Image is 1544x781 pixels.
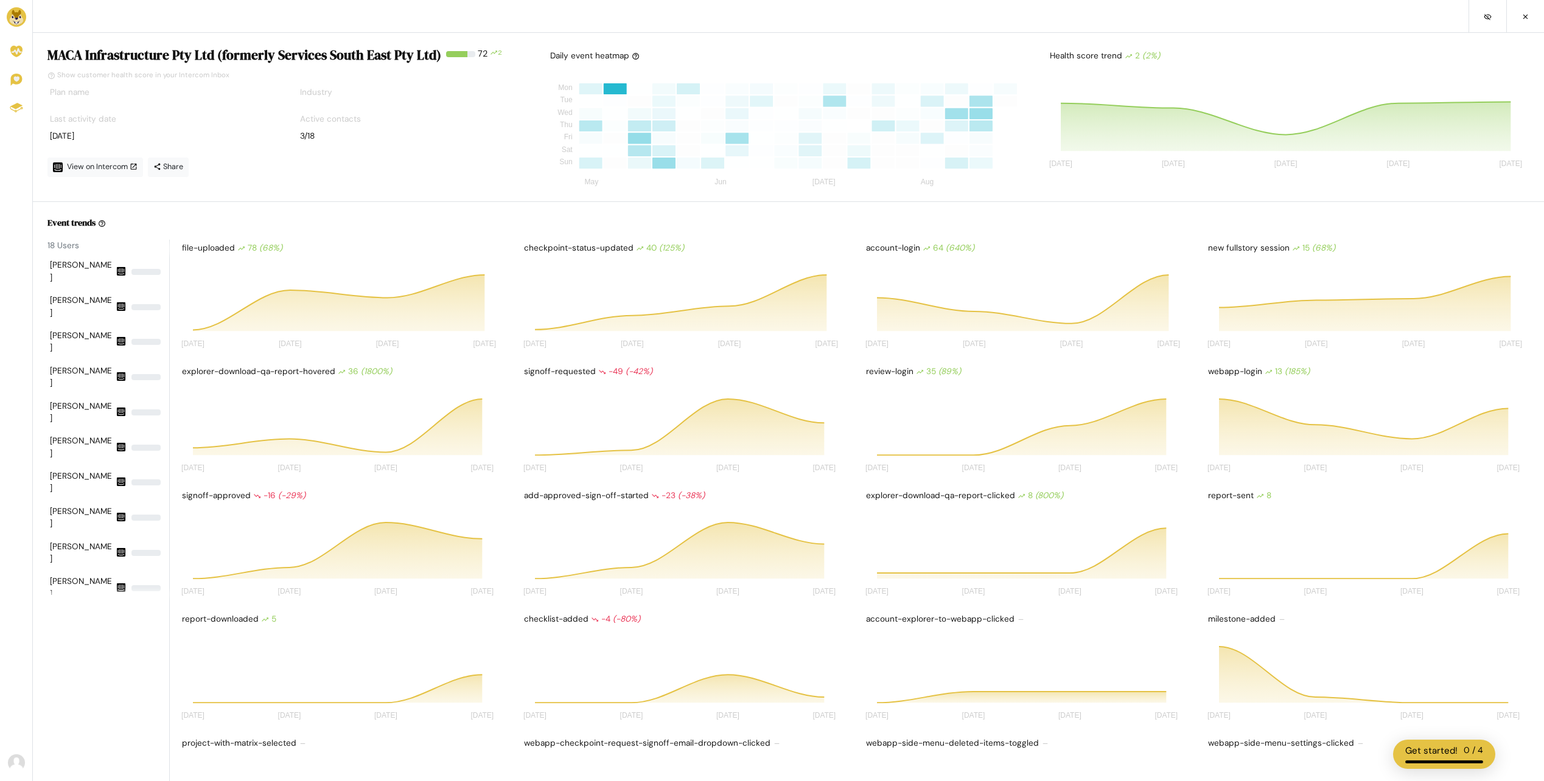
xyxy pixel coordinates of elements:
i: (-42%) [626,366,652,377]
div: NaN% [131,269,161,275]
img: Avatar [8,754,25,771]
tspan: [DATE] [865,588,889,596]
tspan: [DATE] [812,178,836,187]
div: webapp-login [1206,363,1529,380]
div: account-login [864,240,1187,257]
tspan: Tue [560,96,573,105]
img: Brand [7,7,26,27]
tspan: [DATE] [716,463,739,472]
tspan: [DATE] [1304,463,1327,472]
tspan: [DATE] [1049,160,1072,168]
tspan: [DATE] [1155,463,1178,472]
i: (68%) [259,243,282,253]
div: 40 [636,242,684,254]
div: NaN% [131,479,161,485]
div: -23 [651,490,705,502]
tspan: [DATE] [473,340,496,349]
tspan: [DATE] [1400,588,1423,596]
tspan: [DATE] [620,588,643,596]
i: (-29%) [278,490,306,501]
tspan: [DATE] [181,588,204,596]
div: 8 [1256,490,1271,502]
tspan: [DATE] [716,588,739,596]
tspan: [DATE] [963,340,986,349]
label: Last activity date [50,113,116,125]
tspan: Jun [714,178,726,187]
div: 13 [1265,366,1310,378]
tspan: [DATE] [812,588,836,596]
span: View on Intercom [67,162,138,172]
div: [PERSON_NAME] [50,330,113,355]
div: signoff-requested [522,363,845,380]
div: 8 [1018,490,1063,502]
div: Daily event heatmap [550,50,640,62]
tspan: [DATE] [1497,711,1520,720]
tspan: [DATE] [279,340,302,349]
tspan: [DATE] [1162,160,1185,168]
tspan: [DATE] [1304,588,1327,596]
tspan: [DATE] [1497,463,1520,472]
div: [PERSON_NAME] [50,470,113,495]
tspan: [DATE] [620,463,643,472]
i: (1800%) [361,366,392,377]
div: [PERSON_NAME] [50,400,113,425]
tspan: [DATE] [962,463,985,472]
div: 72 [478,47,487,68]
tspan: Fri [564,133,572,142]
i: (800%) [1035,490,1063,501]
tspan: [DATE] [1058,463,1081,472]
tspan: [DATE] [812,463,836,472]
div: NaN% [131,445,161,451]
div: NaN% [131,339,161,345]
tspan: [DATE] [1207,463,1231,472]
i: (-38%) [678,490,705,501]
div: 2 [498,47,502,68]
tspan: Wed [557,108,572,117]
div: [PERSON_NAME] [50,541,113,566]
tspan: [DATE] [621,340,644,349]
tspan: May [584,178,598,187]
div: NaN% [131,374,161,380]
div: -4 [591,613,640,625]
div: NaN% [131,515,161,521]
h4: MACA Infrastructure Pty Ltd (formerly Services South East Pty Ltd) [47,47,441,63]
div: NaN% [131,409,161,415]
div: new fullstory session [1206,240,1529,257]
a: Share [148,158,189,177]
tspan: [DATE] [523,463,547,472]
tspan: [DATE] [815,340,838,349]
div: -16 [253,490,306,502]
tspan: [DATE] [1500,160,1523,168]
tspan: [DATE] [374,711,397,720]
a: Show customer health score in your Intercom Inbox [47,71,229,80]
i: (68%) [1312,243,1335,253]
div: explorer-download-qa-report-clicked [864,487,1187,504]
i: (125%) [659,243,684,253]
div: report-downloaded [180,611,503,628]
div: [DATE] [50,130,277,142]
div: 2 [1125,50,1160,62]
tspan: [DATE] [1058,588,1081,596]
tspan: Aug [920,178,933,187]
div: [PERSON_NAME] [50,505,113,530]
tspan: [DATE] [1400,463,1423,472]
div: NaN% [131,585,161,591]
tspan: [DATE] [1274,160,1298,168]
tspan: [DATE] [278,588,301,596]
div: [PERSON_NAME] [50,435,113,460]
label: Active contacts [300,113,361,125]
div: checklist-added [522,611,845,628]
tspan: Mon [558,83,572,92]
i: (-80%) [613,614,640,624]
tspan: [DATE] [1155,588,1178,596]
tspan: [DATE] [1058,711,1081,720]
div: 35 [916,366,961,378]
div: review-login [864,363,1187,380]
tspan: [DATE] [278,463,301,472]
a: View on Intercom [47,158,143,177]
div: NaN% [131,550,161,556]
tspan: [DATE] [376,340,399,349]
div: signoff-approved [180,487,503,504]
div: checkpoint-status-updated [522,240,845,257]
label: Plan name [50,86,89,99]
